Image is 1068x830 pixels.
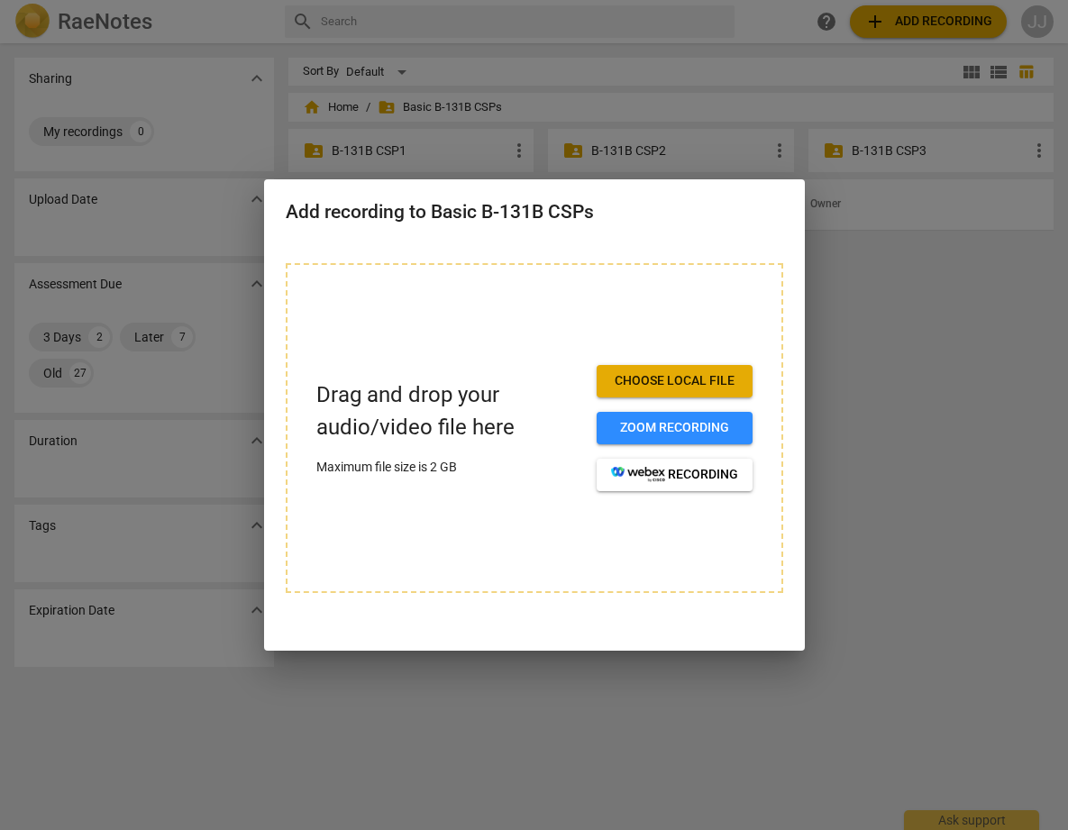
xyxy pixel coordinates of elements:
[597,365,753,397] button: Choose local file
[611,419,738,437] span: Zoom recording
[316,379,582,442] p: Drag and drop your audio/video file here
[286,201,783,223] h2: Add recording to Basic B-131B CSPs
[611,466,738,484] span: recording
[611,372,738,390] span: Choose local file
[597,412,753,444] button: Zoom recording
[316,458,582,477] p: Maximum file size is 2 GB
[597,459,753,491] button: recording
